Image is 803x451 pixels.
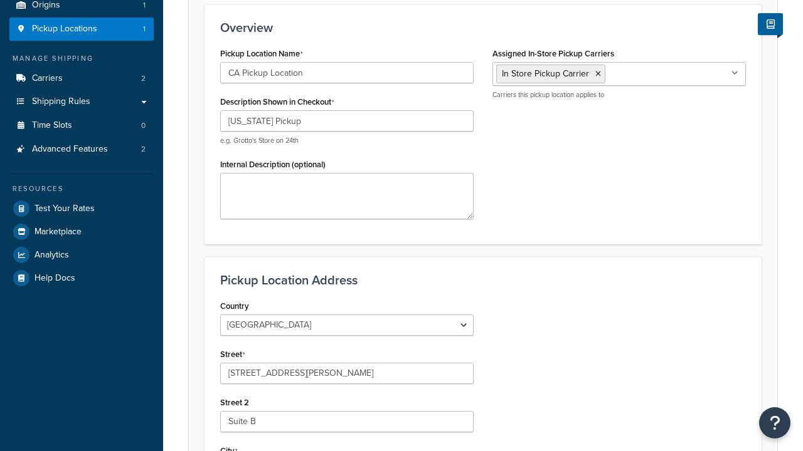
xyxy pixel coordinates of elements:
[9,18,154,41] li: Pickup Locations
[220,301,249,311] label: Country
[141,144,146,155] span: 2
[220,21,746,34] h3: Overview
[9,114,154,137] li: Time Slots
[9,184,154,194] div: Resources
[492,49,614,58] label: Assigned In-Store Pickup Carriers
[141,73,146,84] span: 2
[220,160,326,169] label: Internal Description (optional)
[141,120,146,131] span: 0
[9,67,154,90] li: Carriers
[758,13,783,35] button: Show Help Docs
[220,350,245,360] label: Street
[220,136,474,145] p: e.g. Grotto's Store on 24th
[9,90,154,113] a: Shipping Rules
[32,73,63,84] span: Carriers
[9,244,154,266] a: Analytics
[9,18,154,41] a: Pickup Locations1
[759,407,790,438] button: Open Resource Center
[492,90,746,100] p: Carriers this pickup location applies to
[32,120,72,131] span: Time Slots
[220,49,303,59] label: Pickup Location Name
[502,67,589,80] span: In Store Pickup Carrier
[143,24,146,34] span: 1
[220,273,746,287] h3: Pickup Location Address
[35,227,82,237] span: Marketplace
[9,220,154,243] a: Marketplace
[35,204,95,214] span: Test Your Rates
[9,267,154,289] a: Help Docs
[32,96,90,107] span: Shipping Rules
[220,398,249,407] label: Street 2
[220,97,334,107] label: Description Shown in Checkout
[9,53,154,64] div: Manage Shipping
[35,250,69,261] span: Analytics
[9,197,154,220] a: Test Your Rates
[9,138,154,161] a: Advanced Features2
[32,144,108,155] span: Advanced Features
[9,67,154,90] a: Carriers2
[32,24,97,34] span: Pickup Locations
[9,138,154,161] li: Advanced Features
[35,273,75,284] span: Help Docs
[9,114,154,137] a: Time Slots0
